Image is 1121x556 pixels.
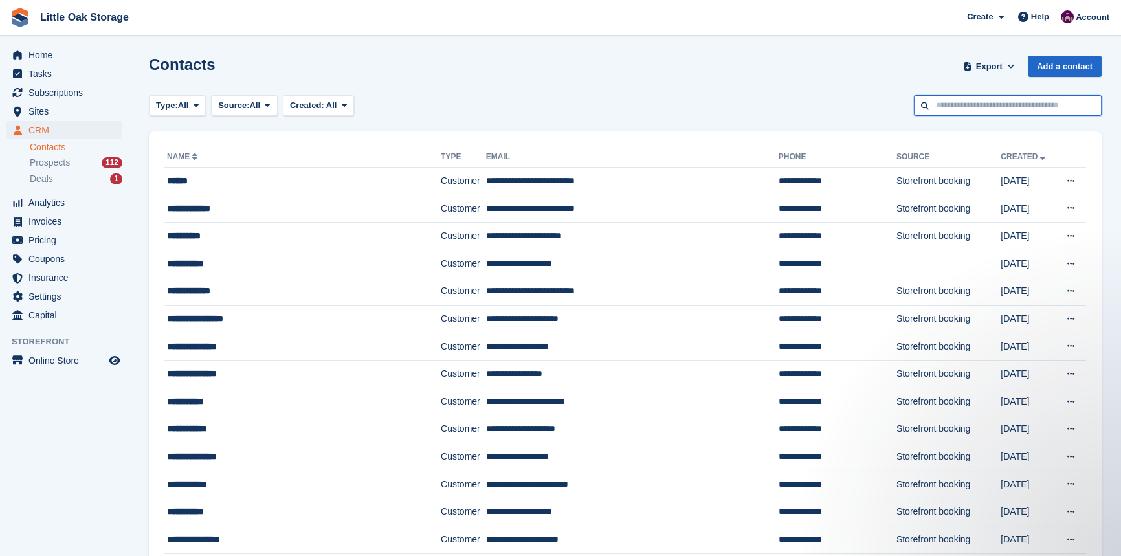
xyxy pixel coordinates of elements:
[28,231,106,249] span: Pricing
[896,498,1001,526] td: Storefront booking
[28,250,106,268] span: Coupons
[896,471,1001,498] td: Storefront booking
[1001,471,1055,498] td: [DATE]
[441,168,486,195] td: Customer
[486,147,779,168] th: Email
[6,250,122,268] a: menu
[35,6,134,28] a: Little Oak Storage
[896,416,1001,443] td: Storefront booking
[441,223,486,250] td: Customer
[896,388,1001,416] td: Storefront booking
[250,99,261,112] span: All
[1001,526,1055,553] td: [DATE]
[896,306,1001,333] td: Storefront booking
[107,353,122,368] a: Preview store
[326,100,337,110] span: All
[28,194,106,212] span: Analytics
[441,471,486,498] td: Customer
[441,388,486,416] td: Customer
[441,147,486,168] th: Type
[441,250,486,278] td: Customer
[6,83,122,102] a: menu
[28,121,106,139] span: CRM
[896,147,1001,168] th: Source
[441,333,486,361] td: Customer
[218,99,249,112] span: Source:
[1001,416,1055,443] td: [DATE]
[1001,152,1048,161] a: Created
[6,351,122,370] a: menu
[28,212,106,230] span: Invoices
[967,10,993,23] span: Create
[28,306,106,324] span: Capital
[1076,11,1109,24] span: Account
[30,141,122,153] a: Contacts
[6,194,122,212] a: menu
[441,306,486,333] td: Customer
[156,99,178,112] span: Type:
[10,8,30,27] img: stora-icon-8386f47178a22dfd0bd8f6a31ec36ba5ce8667c1dd55bd0f319d3a0aa187defe.svg
[28,102,106,120] span: Sites
[6,287,122,306] a: menu
[12,335,129,348] span: Storefront
[28,46,106,64] span: Home
[896,333,1001,361] td: Storefront booking
[1001,195,1055,223] td: [DATE]
[28,83,106,102] span: Subscriptions
[441,526,486,553] td: Customer
[6,65,122,83] a: menu
[1031,10,1049,23] span: Help
[441,278,486,306] td: Customer
[30,157,70,169] span: Prospects
[1028,56,1102,77] a: Add a contact
[149,56,216,73] h1: Contacts
[960,56,1017,77] button: Export
[896,361,1001,388] td: Storefront booking
[441,416,486,443] td: Customer
[6,212,122,230] a: menu
[6,306,122,324] a: menu
[1001,498,1055,526] td: [DATE]
[178,99,189,112] span: All
[1001,306,1055,333] td: [DATE]
[167,152,200,161] a: Name
[441,498,486,526] td: Customer
[6,269,122,287] a: menu
[6,102,122,120] a: menu
[779,147,896,168] th: Phone
[6,121,122,139] a: menu
[1001,333,1055,361] td: [DATE]
[28,351,106,370] span: Online Store
[28,287,106,306] span: Settings
[1061,10,1074,23] img: Morgen Aujla
[441,361,486,388] td: Customer
[1001,388,1055,416] td: [DATE]
[896,223,1001,250] td: Storefront booking
[1001,278,1055,306] td: [DATE]
[1001,443,1055,471] td: [DATE]
[6,46,122,64] a: menu
[896,168,1001,195] td: Storefront booking
[896,278,1001,306] td: Storefront booking
[30,173,53,185] span: Deals
[896,195,1001,223] td: Storefront booking
[28,65,106,83] span: Tasks
[1001,361,1055,388] td: [DATE]
[441,443,486,471] td: Customer
[896,443,1001,471] td: Storefront booking
[110,173,122,184] div: 1
[149,95,206,117] button: Type: All
[896,526,1001,553] td: Storefront booking
[441,195,486,223] td: Customer
[976,60,1003,73] span: Export
[1001,168,1055,195] td: [DATE]
[211,95,278,117] button: Source: All
[30,156,122,170] a: Prospects 112
[290,100,324,110] span: Created:
[283,95,354,117] button: Created: All
[1001,250,1055,278] td: [DATE]
[30,172,122,186] a: Deals 1
[1001,223,1055,250] td: [DATE]
[28,269,106,287] span: Insurance
[102,157,122,168] div: 112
